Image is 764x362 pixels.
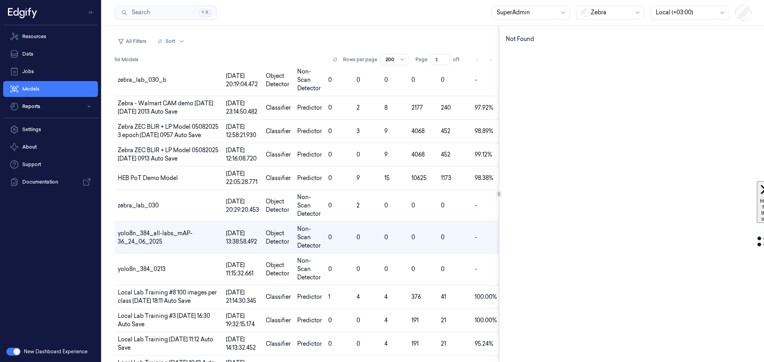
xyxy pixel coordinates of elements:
[441,76,444,83] span: 0
[226,312,255,328] span: [DATE] 19:32:15.174
[328,104,332,111] span: 0
[475,128,493,135] span: 98.89%
[411,317,419,324] span: 191
[357,174,360,182] span: 9
[411,76,415,83] span: 0
[475,317,497,324] span: 100.00%
[384,104,388,111] span: 8
[118,202,159,209] span: zebra_lab_030
[357,317,360,324] span: 0
[475,151,492,158] span: 99.12%
[384,293,388,300] span: 4
[118,76,166,83] span: zebra_lab_030_b
[328,293,330,300] span: 1
[441,265,444,273] span: 0
[226,100,257,115] span: [DATE] 23:14:50.482
[328,340,332,347] span: 0
[475,265,477,273] span: -
[115,35,150,48] button: All Filters
[266,104,291,111] span: Classifier
[266,72,289,88] span: Object Detector
[384,151,388,158] span: 9
[297,104,322,111] span: Predictor
[441,202,444,209] span: 0
[441,293,446,300] span: 41
[357,293,360,300] span: 4
[118,312,210,328] span: Local Lab Training #3 [DATE] 16:30 Auto Save
[328,151,332,158] span: 0
[357,104,360,111] span: 2
[441,317,446,324] span: 21
[297,194,321,217] span: Non-Scan Detector
[411,151,425,158] span: 4068
[357,151,360,158] span: 0
[226,170,257,186] span: [DATE] 22:05:28.771
[415,56,427,63] span: Page
[343,56,377,63] p: Rows per page
[475,76,477,83] span: -
[441,234,444,241] span: 0
[384,265,388,273] span: 0
[118,265,166,273] span: yolo8n_384_0213
[411,293,421,300] span: 376
[453,56,466,63] span: of 1
[266,151,291,158] span: Classifier
[411,340,419,347] span: 191
[297,340,322,347] span: Predictor
[441,104,451,111] span: 240
[475,293,497,300] span: 100.00%
[357,76,360,83] span: 0
[441,174,451,182] span: 1173
[384,234,388,241] span: 0
[266,317,291,324] span: Classifier
[297,128,322,135] span: Predictor
[226,147,257,162] span: [DATE] 12:16:08.720
[384,76,388,83] span: 0
[328,128,332,135] span: 0
[118,289,217,304] span: Local Lab Training #8 100 images per class [DATE] 18:11 Auto Save
[3,81,98,97] a: Models
[118,100,213,115] span: Zebra - Walmart CAM demo [DATE] [DATE] 2013 Auto Save
[266,293,291,300] span: Classifier
[328,265,332,273] span: 0
[297,225,321,249] span: Non-Scan Detector
[328,76,332,83] span: 0
[3,64,98,79] a: Jobs
[266,340,291,347] span: Classifier
[226,289,256,304] span: [DATE] 21:14:30.345
[297,257,321,281] span: Non-Scan Detector
[115,6,216,20] button: Search⌘K
[266,174,291,182] span: Classifier
[475,202,477,209] span: -
[3,29,98,45] a: Resources
[297,317,322,324] span: Predictor
[3,122,98,137] a: Settings
[266,261,289,277] span: Object Detector
[411,265,415,273] span: 0
[472,54,496,65] nav: pagination
[297,293,322,300] span: Predictor
[115,56,138,63] span: 56 Models
[118,123,218,139] span: Zebra ZEC BLIR + LP Model 05082025 3 epoch [DATE] 0957 Auto Save
[3,139,98,155] button: About
[3,46,98,62] a: Data
[129,8,150,17] span: Search
[3,174,98,190] a: Documentation
[226,123,256,139] span: [DATE] 12:58:21.930
[411,128,425,135] span: 4068
[328,317,332,324] span: 0
[118,336,213,351] span: Local Lab Training [DATE] 11:12 Auto Save
[506,35,758,43] p: Not Found
[226,72,258,88] span: [DATE] 20:19:04.472
[384,128,388,135] span: 9
[357,128,360,135] span: 3
[441,151,450,158] span: 452
[411,234,415,241] span: 0
[297,151,322,158] span: Predictor
[266,198,289,213] span: Object Detector
[384,340,388,347] span: 4
[266,230,289,245] span: Object Detector
[384,202,388,209] span: 0
[3,99,98,114] button: Reports
[328,234,332,241] span: 0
